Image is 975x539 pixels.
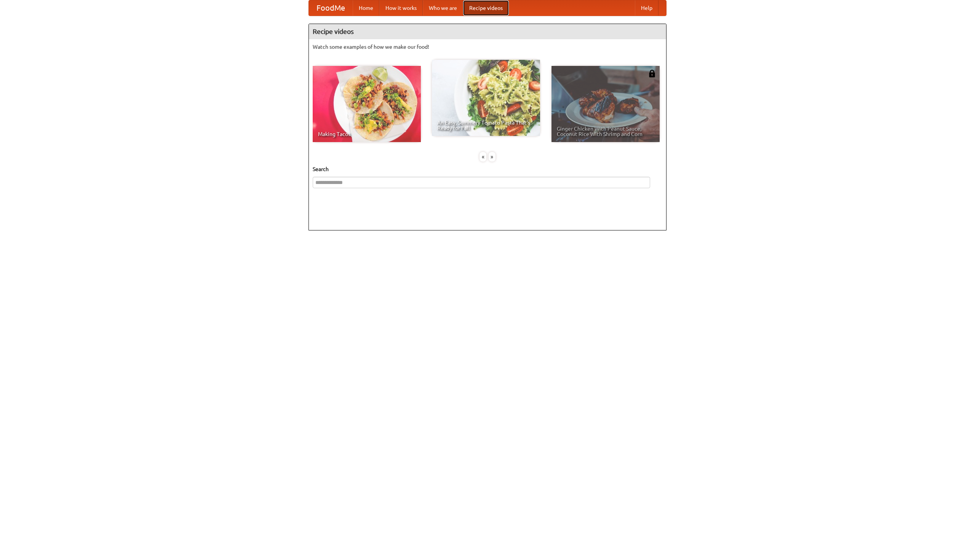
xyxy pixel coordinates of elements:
div: « [480,152,486,162]
h5: Search [313,165,662,173]
div: » [489,152,495,162]
a: FoodMe [309,0,353,16]
a: Recipe videos [463,0,509,16]
a: How it works [379,0,423,16]
h4: Recipe videos [309,24,666,39]
a: Help [635,0,659,16]
span: An Easy, Summery Tomato Pasta That's Ready for Fall [437,120,535,131]
span: Making Tacos [318,131,416,137]
img: 483408.png [648,70,656,77]
p: Watch some examples of how we make our food! [313,43,662,51]
a: Who we are [423,0,463,16]
a: An Easy, Summery Tomato Pasta That's Ready for Fall [432,60,540,136]
a: Making Tacos [313,66,421,142]
a: Home [353,0,379,16]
